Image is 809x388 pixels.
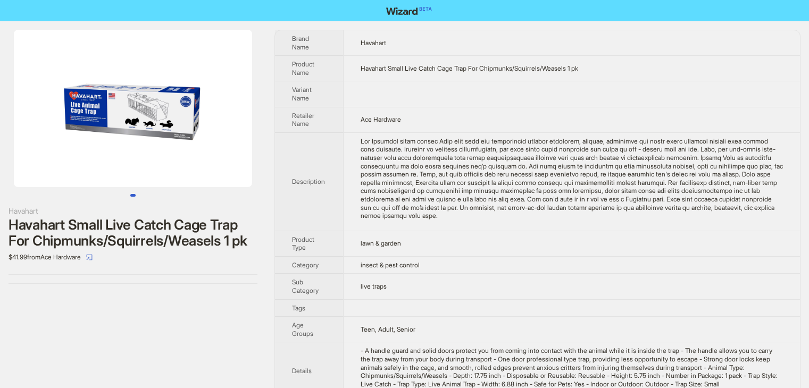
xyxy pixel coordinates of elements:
[361,115,401,123] span: Ace Hardware
[361,261,420,269] span: insect & pest control
[292,35,309,51] span: Brand Name
[292,261,319,269] span: Category
[292,60,314,77] span: Product Name
[361,39,386,47] span: Havahart
[9,205,257,217] div: Havahart
[292,367,312,375] span: Details
[292,86,312,102] span: Variant Name
[130,194,136,197] button: Go to slide 1
[9,249,257,266] div: $41.99 from Ace Hardware
[361,64,578,72] span: Havahart Small Live Catch Cage Trap For Chipmunks/Squirrels/Weasels 1 pk
[9,217,257,249] div: Havahart Small Live Catch Cage Trap For Chipmunks/Squirrels/Weasels 1 pk
[292,112,314,128] span: Retailer Name
[361,239,401,247] span: lawn & garden
[86,254,93,260] span: select
[361,325,415,333] span: Teen, Adult, Senior
[292,304,305,312] span: Tags
[361,137,783,220] div: The Havahart small animal Trap will help you effectively control chipmunks, weasels, squirrels an...
[292,235,314,252] span: Product Type
[14,30,252,187] img: Havahart Small Live Catch Cage Trap For Chipmunks/Squirrels/Weasels 1 pk image 1
[361,347,783,388] div: - A handle guard and solid doors protect you from coming into contact with the animal while it is...
[292,178,325,185] span: Description
[292,278,319,294] span: Sub Category
[361,282,387,290] span: live traps
[292,321,313,338] span: Age Groups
